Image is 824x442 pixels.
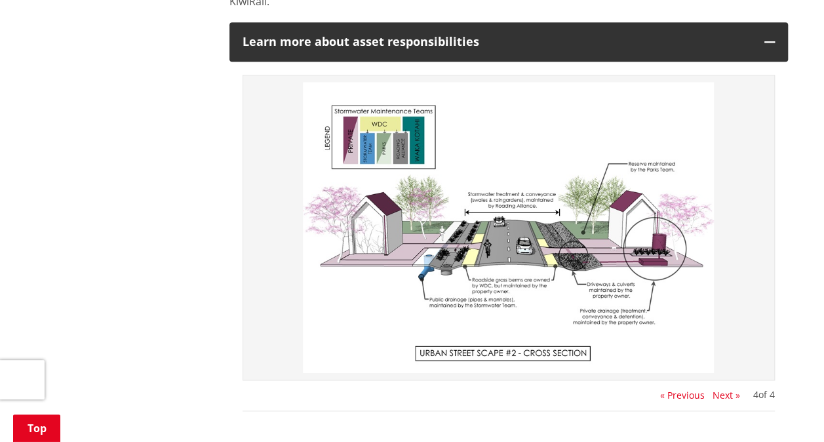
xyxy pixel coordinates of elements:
[764,387,811,434] iframe: Messenger Launcher
[660,390,705,401] button: « Previous
[229,22,788,62] button: Learn more about asset responsibilities
[250,82,768,373] img: img_urbanstscape2crosssection_v5-010422
[753,388,758,401] span: 4
[713,390,740,401] button: Next »
[753,390,775,399] div: of 4
[13,414,60,442] a: Top
[243,35,751,49] div: Learn more about asset responsibilities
